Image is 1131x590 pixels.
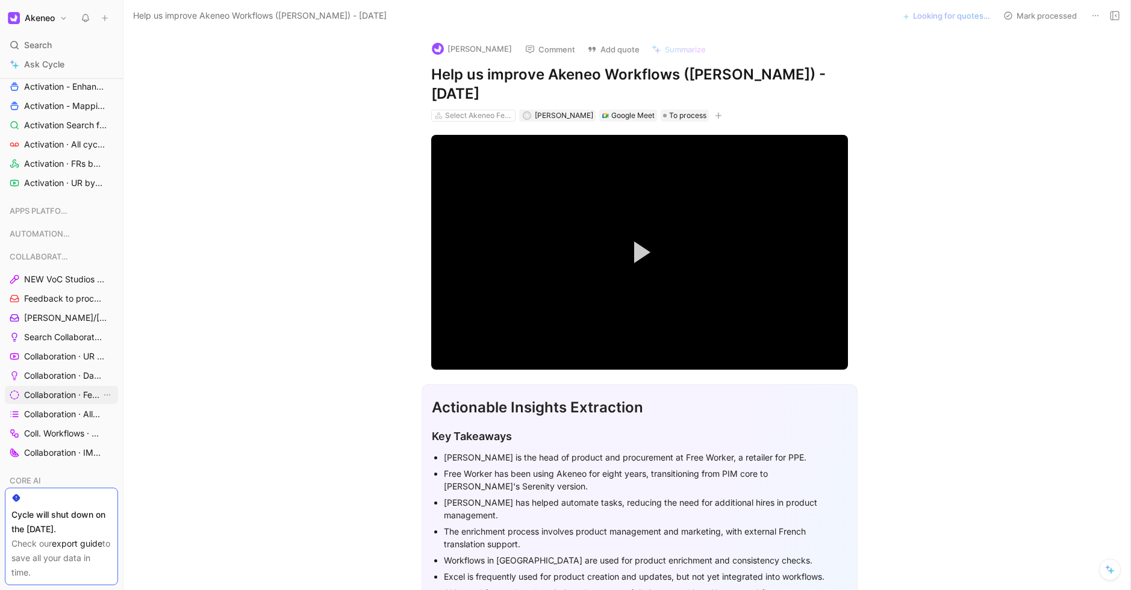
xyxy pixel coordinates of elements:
span: Collaboration · IMs by status [24,447,105,459]
div: Search [5,36,118,54]
span: Activation · UR by project [24,177,104,189]
div: CORE AI [5,471,118,489]
a: Feedback to process [5,290,118,308]
button: Add quote [582,41,645,58]
div: APPS PLATFORM [5,202,118,223]
span: Ask Cycle [24,57,64,72]
img: Akeneo [8,12,20,24]
span: Activation Search for Feature Requests [24,119,107,131]
span: NEW VoC Studios / Collaboration [24,273,105,285]
a: Collaboration · IMs by status [5,444,118,462]
a: Activation · UR by project [5,174,118,192]
div: Cycle will shut down on the [DATE]. [11,508,111,536]
a: Activation - Enhanced Content [5,78,118,96]
div: Excel is frequently used for product creation and updates, but not yet integrated into workflows. [444,570,847,583]
div: Check our to save all your data in time. [11,536,111,580]
div: The enrichment process involves product management and marketing, with external French translatio... [444,525,847,550]
a: Collaboration · Dashboard [5,367,118,385]
h1: Help us improve Akeneo Workflows ([PERSON_NAME]) - [DATE] [431,65,848,104]
span: Help us improve Akeneo Workflows ([PERSON_NAME]) - [DATE] [133,8,387,23]
button: Looking for quotes… [896,7,995,24]
a: [PERSON_NAME]/[PERSON_NAME] Calls [5,309,118,327]
span: COLLABORATION [10,250,70,262]
span: Collaboration · Feedback by source [24,389,101,401]
span: Activation - Mapping and Transformation [24,100,107,112]
button: logo[PERSON_NAME] [426,40,517,58]
span: Activation · All cycle recordings [24,138,105,151]
a: Activation - Mapping and Transformation [5,97,118,115]
button: AkeneoAkeneo [5,10,70,26]
span: Collaboration · All IMs [24,408,102,420]
div: Free Worker has been using Akeneo for eight years, transitioning from PIM core to [PERSON_NAME]'s... [444,467,847,492]
button: Mark processed [998,7,1082,24]
span: AUTOMATION & AI [10,228,71,240]
div: To process [661,110,709,122]
button: Summarize [646,41,711,58]
div: Video Player [431,135,848,369]
div: Google Meet [611,110,655,122]
div: A [523,113,530,119]
a: Collaboration · All IMs [5,405,118,423]
div: AUTOMATION & AI [5,225,118,243]
span: Collaboration · Dashboard [24,370,104,382]
h1: Akeneo [25,13,55,23]
div: APPS PLATFORM [5,202,118,220]
a: Activation · All cycle recordings [5,135,118,154]
div: AUTOMATION & AI [5,225,118,246]
div: Actionable Insights Extraction [432,397,847,418]
button: Play Video [612,225,667,279]
button: View actions [101,389,113,401]
span: APPS PLATFORM [10,205,69,217]
img: logo [432,43,444,55]
a: Coll. Workflows · All IMs [5,424,118,442]
span: [PERSON_NAME] [535,111,593,120]
a: Activation Search for Feature Requests [5,116,118,134]
a: Activation · FRs by status [5,155,118,173]
a: NEW VoC Studios / Collaboration [5,270,118,288]
a: Collaboration · UR by project [5,347,118,365]
div: Select Akeneo Features [445,110,513,122]
div: Workflows in [GEOGRAPHIC_DATA] are used for product enrichment and consistency checks. [444,554,847,567]
div: COLLABORATION [5,247,118,265]
span: Search Collaboration [24,331,102,343]
span: To process [669,110,706,122]
span: Activation · FRs by status [24,158,104,170]
span: Search [24,38,52,52]
div: [PERSON_NAME] is the head of product and procurement at Free Worker, a retailer for PPE. [444,451,847,464]
a: Search Collaboration [5,328,118,346]
div: CORE AI [5,471,118,493]
a: Ask Cycle [5,55,118,73]
span: Summarize [665,44,706,55]
span: Feedback to process [24,293,102,305]
span: Collaboration · UR by project [24,350,105,362]
a: Collaboration · Feedback by sourceView actions [5,386,118,404]
span: Coll. Workflows · All IMs [24,427,103,439]
span: Activation - Enhanced Content [24,81,105,93]
span: [PERSON_NAME]/[PERSON_NAME] Calls [24,312,107,324]
div: Key Takeaways [432,428,847,444]
span: CORE AI [10,474,41,486]
a: export guide [52,538,102,548]
button: Comment [520,41,581,58]
div: [PERSON_NAME] has helped automate tasks, reducing the need for additional hires in product manage... [444,496,847,521]
div: COLLABORATIONNEW VoC Studios / CollaborationFeedback to process[PERSON_NAME]/[PERSON_NAME] CallsS... [5,247,118,462]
